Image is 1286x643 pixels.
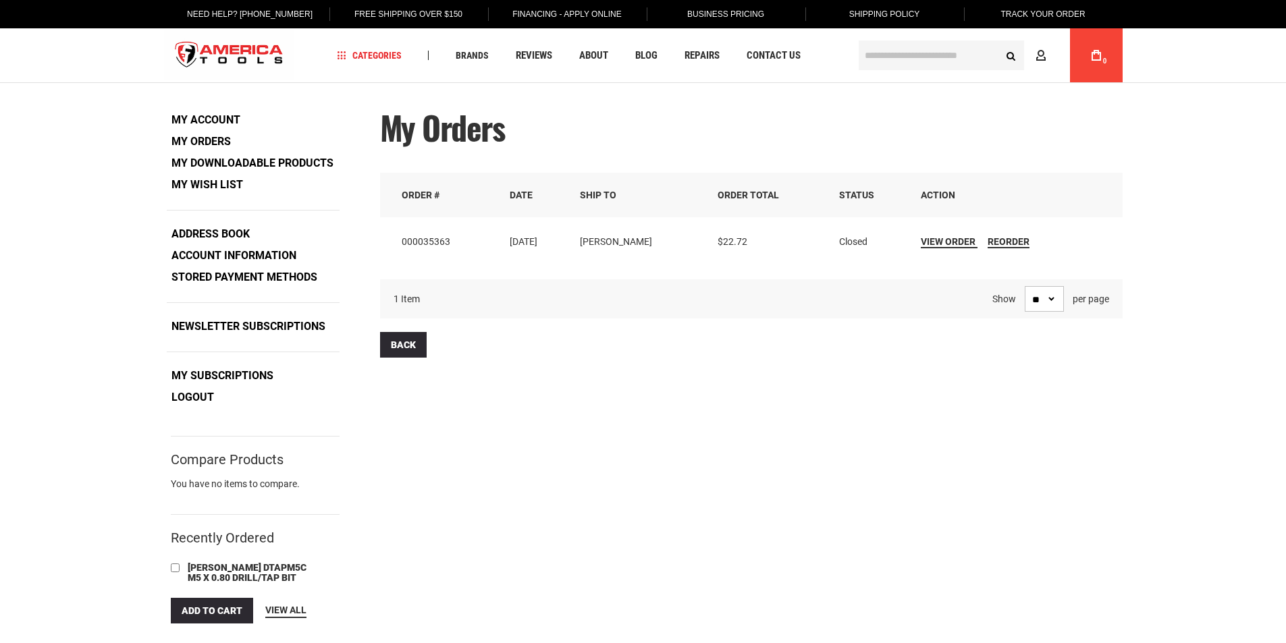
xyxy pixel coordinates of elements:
a: Stored Payment Methods [167,267,322,287]
span: per page [1073,293,1109,304]
a: Account Information [167,246,301,266]
a: View All [265,603,306,618]
span: 1 Item [394,293,420,304]
span: Reviews [516,51,552,61]
span: View Order [921,236,975,247]
span: [PERSON_NAME] DTAPM5C M5 X 0.80 DRILL/TAP BIT [188,562,306,583]
span: Blog [635,51,658,61]
a: Reorder [988,236,1029,248]
td: [PERSON_NAME] [570,217,708,266]
span: Categories [337,51,402,60]
a: [PERSON_NAME] DTAPM5C M5 X 0.80 DRILL/TAP BIT [184,561,319,586]
span: Brands [456,51,489,60]
span: Reorder [988,236,1029,247]
span: Shipping Policy [849,9,920,19]
a: Brands [450,47,495,65]
a: My Account [167,110,245,130]
th: Order # [380,173,500,217]
a: About [573,47,614,65]
th: Ship To [570,173,708,217]
a: 0 [1083,28,1109,82]
th: Status [830,173,911,217]
th: Date [500,173,570,217]
a: Reviews [510,47,558,65]
a: My Wish List [167,175,248,195]
a: My Subscriptions [167,366,278,386]
button: Search [998,43,1024,68]
a: store logo [164,30,295,81]
span: Back [391,339,416,350]
img: America Tools [164,30,295,81]
th: Action [911,173,1123,217]
a: Repairs [678,47,726,65]
td: 000035363 [380,217,500,266]
a: Blog [629,47,664,65]
a: Address Book [167,224,254,244]
button: Add to Cart [171,598,253,623]
td: Closed [830,217,911,266]
th: Order Total [708,173,830,217]
span: Add to Cart [182,605,242,616]
strong: Show [992,293,1016,304]
span: My Orders [380,103,505,151]
strong: Compare Products [171,453,284,466]
a: Newsletter Subscriptions [167,316,330,337]
span: About [579,51,608,61]
a: My Downloadable Products [167,153,338,173]
span: View All [265,605,306,615]
strong: My Orders [167,132,236,152]
a: Contact Us [741,47,807,65]
a: View Order [921,236,977,248]
a: Back [380,332,427,358]
span: $22.72 [718,236,747,247]
div: You have no items to compare. [171,477,340,504]
a: Categories [331,47,408,65]
td: [DATE] [500,217,570,266]
span: 0 [1103,57,1107,65]
a: Logout [167,387,219,408]
span: Contact Us [747,51,801,61]
strong: Recently Ordered [171,530,274,546]
span: Repairs [685,51,720,61]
